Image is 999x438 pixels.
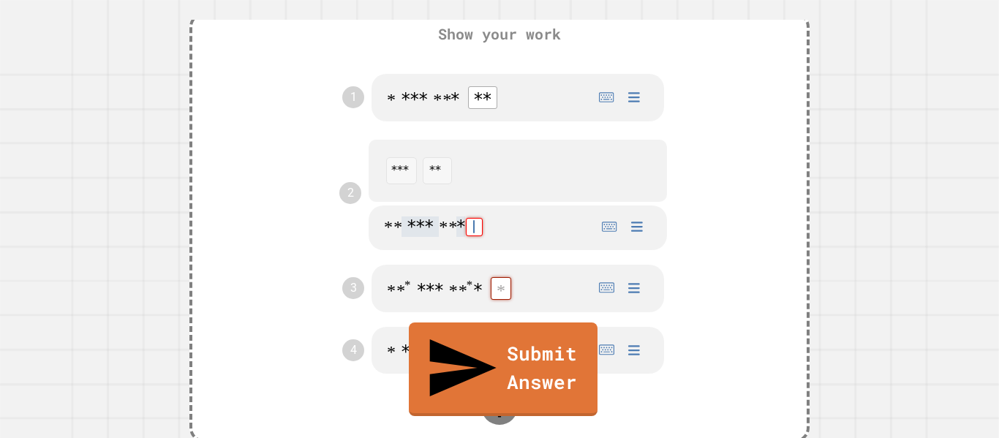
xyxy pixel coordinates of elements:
[423,8,576,59] div: Show your work
[342,86,364,108] a: 1
[342,277,364,299] a: 3
[342,339,364,361] a: 4
[339,182,361,204] a: 2
[409,322,597,416] a: Submit Answer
